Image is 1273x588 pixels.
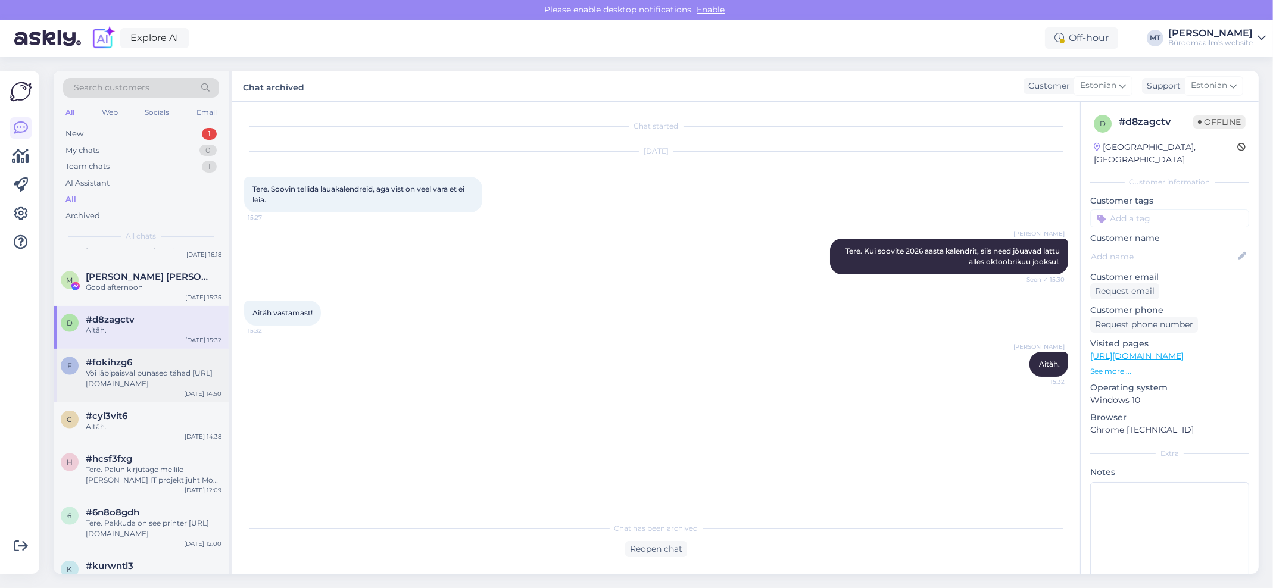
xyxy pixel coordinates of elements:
[67,415,73,424] span: c
[86,464,221,486] div: Tere. Palun kirjutage meilile [PERSON_NAME] IT projektijuht Mob: [PHONE_NUMBER] Tel: [PHONE_NUMBE...
[63,105,77,120] div: All
[1020,275,1065,284] span: Seen ✓ 15:30
[252,308,313,317] span: Aitäh vastamast!
[86,271,210,282] span: Maria Isuf
[614,523,698,534] span: Chat has been archived
[65,145,99,157] div: My chats
[1090,337,1249,350] p: Visited pages
[86,507,139,518] span: #6n8o8gdh
[67,318,73,327] span: d
[186,250,221,259] div: [DATE] 16:18
[91,26,116,51] img: explore-ai
[184,539,221,548] div: [DATE] 12:00
[67,458,73,467] span: h
[185,486,221,495] div: [DATE] 12:09
[65,177,110,189] div: AI Assistant
[1090,195,1249,207] p: Customer tags
[1090,177,1249,187] div: Customer information
[1142,80,1181,92] div: Support
[86,421,221,432] div: Aitäh.
[1013,229,1065,238] span: [PERSON_NAME]
[65,193,76,205] div: All
[10,80,32,103] img: Askly Logo
[1090,366,1249,377] p: See more ...
[194,105,219,120] div: Email
[1090,304,1249,317] p: Customer phone
[1020,377,1065,386] span: 15:32
[86,518,221,539] div: Tere. Pakkuda on see printer [URL][DOMAIN_NAME]
[202,128,217,140] div: 1
[1090,448,1249,459] div: Extra
[1193,115,1246,129] span: Offline
[1045,27,1118,49] div: Off-hour
[1091,250,1235,263] input: Add name
[1090,424,1249,436] p: Chrome [TECHNICAL_ID]
[845,246,1062,266] span: Tere. Kui soovite 2026 aasta kalendrit, siis need jõuavad lattu alles oktoobrikuu jooksul.
[1090,411,1249,424] p: Browser
[126,231,157,242] span: All chats
[248,213,292,222] span: 15:27
[86,368,221,389] div: Või läbipaisval punased tähad [URL][DOMAIN_NAME]
[67,361,72,370] span: f
[1094,141,1237,166] div: [GEOGRAPHIC_DATA], [GEOGRAPHIC_DATA]
[86,453,132,464] span: #hcsf3fxg
[86,357,132,368] span: #fokihzg6
[65,128,83,140] div: New
[1090,232,1249,245] p: Customer name
[243,78,304,94] label: Chat archived
[1090,317,1198,333] div: Request phone number
[1168,29,1266,48] a: [PERSON_NAME]Büroomaailm's website
[67,565,73,574] span: k
[65,161,110,173] div: Team chats
[86,282,221,293] div: Good afternoon
[68,511,72,520] span: 6
[694,4,729,15] span: Enable
[252,184,466,204] span: Tere. Soovin tellida lauakalendreid, aga vist on veel vara et ei leia.
[1090,466,1249,478] p: Notes
[1090,381,1249,394] p: Operating system
[1191,79,1227,92] span: Estonian
[1013,342,1065,351] span: [PERSON_NAME]
[1080,79,1116,92] span: Estonian
[199,145,217,157] div: 0
[86,561,133,571] span: #kurwntl3
[86,411,127,421] span: #cyl3vit6
[86,571,221,582] div: Aitäh. Uurime [PERSON_NAME].
[244,146,1068,157] div: [DATE]
[120,28,189,48] a: Explore AI
[185,293,221,302] div: [DATE] 15:35
[625,541,687,557] div: Reopen chat
[185,336,221,345] div: [DATE] 15:32
[1090,394,1249,406] p: Windows 10
[1039,359,1060,368] span: Aitäh.
[1090,209,1249,227] input: Add a tag
[248,326,292,335] span: 15:32
[99,105,120,120] div: Web
[202,161,217,173] div: 1
[65,210,100,222] div: Archived
[86,325,221,336] div: Aitäh.
[1090,351,1184,361] a: [URL][DOMAIN_NAME]
[142,105,171,120] div: Socials
[244,121,1068,132] div: Chat started
[74,82,149,94] span: Search customers
[184,389,221,398] div: [DATE] 14:50
[86,314,135,325] span: #d8zagctv
[185,432,221,441] div: [DATE] 14:38
[67,276,73,284] span: M
[1119,115,1193,129] div: # d8zagctv
[1100,119,1106,128] span: d
[1147,30,1163,46] div: MT
[1168,29,1253,38] div: [PERSON_NAME]
[1090,271,1249,283] p: Customer email
[1168,38,1253,48] div: Büroomaailm's website
[1090,283,1159,299] div: Request email
[1024,80,1070,92] div: Customer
